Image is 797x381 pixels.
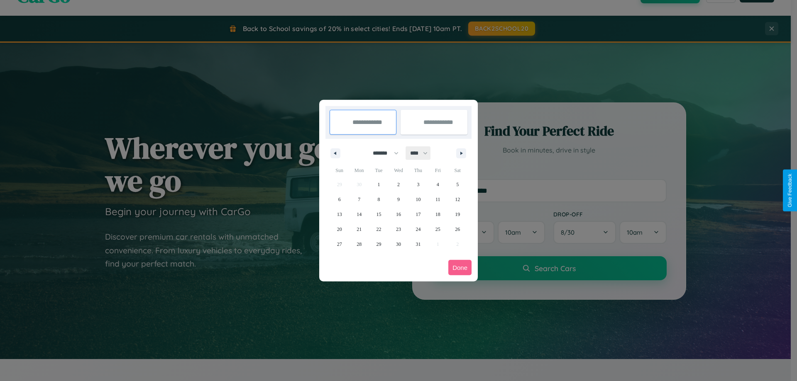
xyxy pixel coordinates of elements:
[396,237,401,252] span: 30
[448,164,467,177] span: Sat
[416,237,421,252] span: 31
[428,222,447,237] button: 25
[369,237,389,252] button: 29
[389,192,408,207] button: 9
[337,222,342,237] span: 20
[416,222,421,237] span: 24
[376,237,381,252] span: 29
[408,237,428,252] button: 31
[448,192,467,207] button: 12
[389,207,408,222] button: 16
[408,192,428,207] button: 10
[408,177,428,192] button: 3
[416,207,421,222] span: 17
[389,177,408,192] button: 2
[428,207,447,222] button: 18
[330,207,349,222] button: 13
[456,177,459,192] span: 5
[337,237,342,252] span: 27
[448,207,467,222] button: 19
[330,164,349,177] span: Sun
[378,177,380,192] span: 1
[376,207,381,222] span: 15
[389,222,408,237] button: 23
[428,164,447,177] span: Fri
[369,222,389,237] button: 22
[378,192,380,207] span: 8
[397,192,400,207] span: 9
[369,192,389,207] button: 8
[448,222,467,237] button: 26
[357,237,362,252] span: 28
[428,177,447,192] button: 4
[396,222,401,237] span: 23
[330,222,349,237] button: 20
[435,192,440,207] span: 11
[787,174,793,207] div: Give Feedback
[330,237,349,252] button: 27
[448,177,467,192] button: 5
[448,260,472,275] button: Done
[349,237,369,252] button: 28
[369,177,389,192] button: 1
[369,164,389,177] span: Tue
[455,207,460,222] span: 19
[416,192,421,207] span: 10
[369,207,389,222] button: 15
[408,207,428,222] button: 17
[408,164,428,177] span: Thu
[428,192,447,207] button: 11
[357,207,362,222] span: 14
[437,177,439,192] span: 4
[358,192,360,207] span: 7
[435,222,440,237] span: 25
[417,177,419,192] span: 3
[389,164,408,177] span: Wed
[455,192,460,207] span: 12
[397,177,400,192] span: 2
[455,222,460,237] span: 26
[408,222,428,237] button: 24
[349,192,369,207] button: 7
[330,192,349,207] button: 6
[435,207,440,222] span: 18
[349,222,369,237] button: 21
[357,222,362,237] span: 21
[396,207,401,222] span: 16
[337,207,342,222] span: 13
[376,222,381,237] span: 22
[389,237,408,252] button: 30
[349,164,369,177] span: Mon
[338,192,341,207] span: 6
[349,207,369,222] button: 14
